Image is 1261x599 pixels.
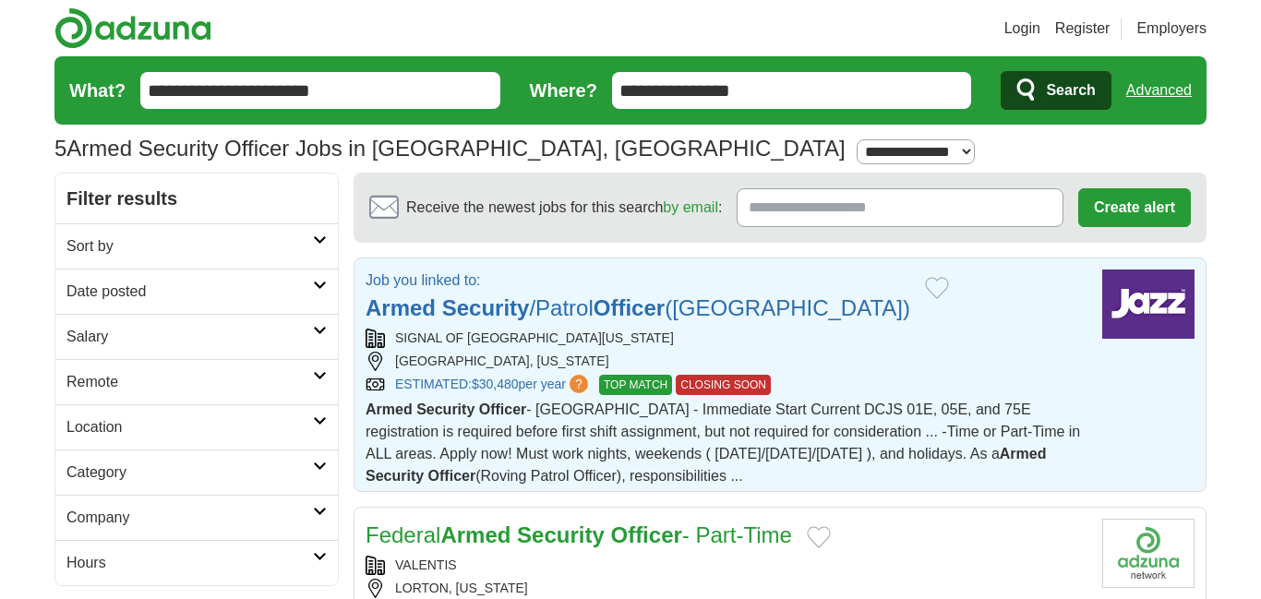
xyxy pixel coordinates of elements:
[366,401,1080,484] span: - [GEOGRAPHIC_DATA] - Immediate Start Current DCJS 01E, 05E, and 75E registration is required bef...
[1004,18,1040,40] a: Login
[66,416,313,438] h2: Location
[366,295,910,320] a: Armed Security/PatrolOfficer([GEOGRAPHIC_DATA])
[1136,18,1207,40] a: Employers
[69,77,126,104] label: What?
[366,522,792,547] a: FederalArmed Security Officer- Part-Time
[66,281,313,303] h2: Date posted
[54,7,211,49] img: Adzuna logo
[925,277,949,299] button: Add to favorite jobs
[395,375,592,395] a: ESTIMATED:$30,480per year?
[66,507,313,529] h2: Company
[440,522,510,547] strong: Armed
[54,136,846,161] h1: Armed Security Officer Jobs in [GEOGRAPHIC_DATA], [GEOGRAPHIC_DATA]
[570,375,588,393] span: ?
[66,326,313,348] h2: Salary
[428,468,476,484] strong: Officer
[55,314,338,359] a: Salary
[66,371,313,393] h2: Remote
[366,352,1087,371] div: [GEOGRAPHIC_DATA], [US_STATE]
[66,461,313,484] h2: Category
[406,197,722,219] span: Receive the newest jobs for this search :
[366,401,413,417] strong: Armed
[54,132,66,165] span: 5
[66,552,313,574] h2: Hours
[1046,72,1095,109] span: Search
[1000,446,1047,461] strong: Armed
[807,526,831,548] button: Add to favorite jobs
[517,522,605,547] strong: Security
[663,199,718,215] a: by email
[55,269,338,314] a: Date posted
[530,77,597,104] label: Where?
[599,375,672,395] span: TOP MATCH
[416,401,474,417] strong: Security
[1078,188,1191,227] button: Create alert
[55,359,338,404] a: Remote
[479,401,527,417] strong: Officer
[1001,71,1111,110] button: Search
[1102,519,1195,588] img: Company logo
[610,522,681,547] strong: Officer
[55,449,338,495] a: Category
[66,235,313,258] h2: Sort by
[55,404,338,449] a: Location
[1126,72,1192,109] a: Advanced
[55,174,338,223] h2: Filter results
[366,556,1087,575] div: VALENTIS
[55,223,338,269] a: Sort by
[442,295,530,320] strong: Security
[1102,270,1195,339] img: Company logo
[366,468,424,484] strong: Security
[55,540,338,585] a: Hours
[366,329,1087,348] div: SIGNAL OF [GEOGRAPHIC_DATA][US_STATE]
[366,579,1087,598] div: LORTON, [US_STATE]
[1055,18,1111,40] a: Register
[594,295,665,320] strong: Officer
[676,375,771,395] span: CLOSING SOON
[366,295,436,320] strong: Armed
[472,377,519,391] span: $30,480
[366,270,910,292] p: Job you linked to:
[55,495,338,540] a: Company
